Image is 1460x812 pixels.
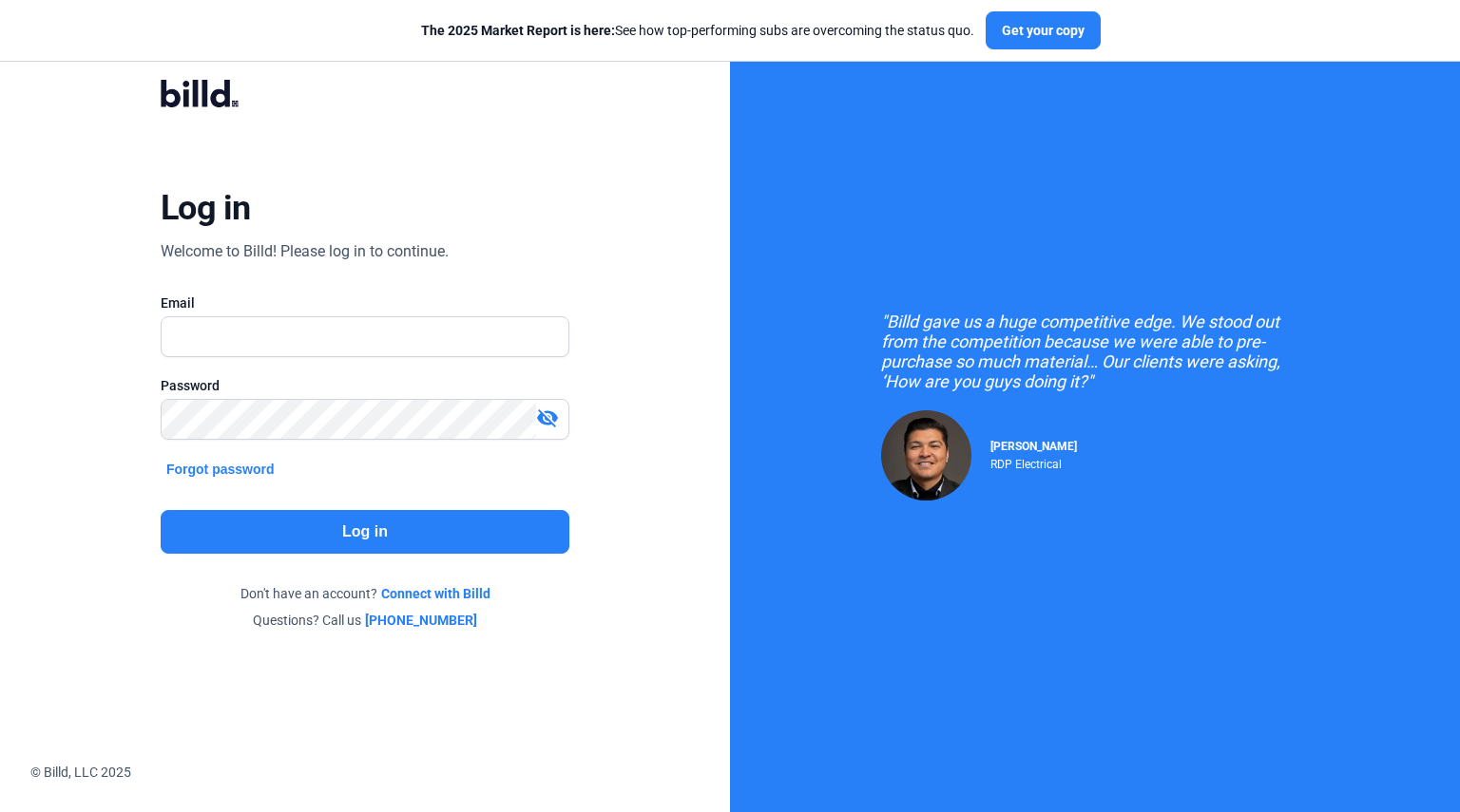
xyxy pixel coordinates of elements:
[161,376,569,395] div: Password
[421,21,974,40] div: See how top-performing subs are overcoming the status quo.
[161,187,251,229] div: Log in
[161,459,280,480] button: Forgot password
[161,611,569,630] div: Questions? Call us
[161,510,569,554] button: Log in
[381,584,490,603] a: Connect with Billd
[990,440,1077,453] span: [PERSON_NAME]
[881,312,1309,391] div: "Billd gave us a huge competitive edge. We stood out from the competition because we were able to...
[161,293,569,312] div: Email
[536,406,559,429] mat-icon: visibility_off
[990,453,1077,471] div: RDP Electrical
[161,584,569,603] div: Don't have an account?
[161,240,449,263] div: Welcome to Billd! Please log in to continue.
[365,611,477,630] a: [PHONE_NUMBER]
[421,23,615,38] span: The 2025 Market Report is here:
[986,11,1101,49] button: Get your copy
[881,410,971,500] img: Raul Pacheco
